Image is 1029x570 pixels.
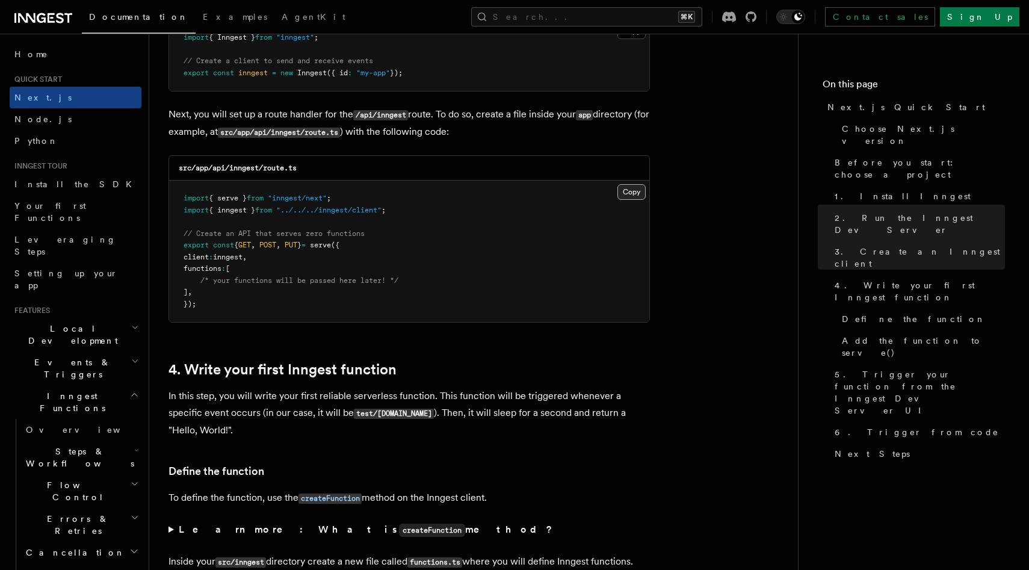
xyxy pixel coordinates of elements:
button: Events & Triggers [10,352,141,385]
span: "../../../inngest/client" [276,206,382,214]
span: ({ id [327,69,348,77]
span: 4. Write your first Inngest function [835,279,1005,303]
span: // Create a client to send and receive events [184,57,373,65]
p: To define the function, use the method on the Inngest client. [168,489,650,507]
a: Home [10,43,141,65]
span: "inngest" [276,33,314,42]
span: inngest [213,253,243,261]
a: Next.js Quick Start [823,96,1005,118]
span: = [272,69,276,77]
a: Next Steps [830,443,1005,465]
h4: On this page [823,77,1005,96]
span: from [255,33,272,42]
a: 5. Trigger your function from the Inngest Dev Server UI [830,364,1005,421]
span: "my-app" [356,69,390,77]
span: Overview [26,425,150,435]
span: 6. Trigger from code [835,426,999,438]
span: , [276,241,280,249]
span: export [184,69,209,77]
a: 6. Trigger from code [830,421,1005,443]
button: Inngest Functions [10,385,141,419]
span: ({ [331,241,339,249]
span: PUT [285,241,297,249]
kbd: ⌘K [678,11,695,23]
span: { Inngest } [209,33,255,42]
span: ; [382,206,386,214]
a: Node.js [10,108,141,130]
span: // Create an API that serves zero functions [184,229,365,238]
span: Setting up your app [14,268,118,290]
span: GET [238,241,251,249]
button: Copy [617,184,646,200]
code: src/app/api/inngest/route.ts [179,164,297,172]
a: Choose Next.js version [837,118,1005,152]
span: Quick start [10,75,62,84]
button: Steps & Workflows [21,441,141,474]
span: }); [390,69,403,77]
code: createFunction [298,494,362,504]
span: ] [184,288,188,296]
span: import [184,194,209,202]
code: /api/inngest [353,110,408,120]
span: ; [327,194,331,202]
span: Flow Control [21,479,131,503]
button: Cancellation [21,542,141,563]
span: Choose Next.js version [842,123,1005,147]
a: Documentation [82,4,196,34]
button: Errors & Retries [21,508,141,542]
code: functions.ts [407,557,462,568]
a: 2. Run the Inngest Dev Server [830,207,1005,241]
a: Your first Functions [10,195,141,229]
span: Features [10,306,50,315]
span: Inngest Functions [10,390,130,414]
button: Search...⌘K [471,7,702,26]
span: 2. Run the Inngest Dev Server [835,212,1005,236]
a: Leveraging Steps [10,229,141,262]
span: Documentation [89,12,188,22]
span: Events & Triggers [10,356,131,380]
strong: Learn more: What is method? [179,524,555,535]
span: 3. Create an Inngest client [835,246,1005,270]
a: Sign Up [940,7,1019,26]
span: [ [226,264,230,273]
span: client [184,253,209,261]
span: from [255,206,272,214]
span: : [348,69,352,77]
span: import [184,206,209,214]
a: Before you start: choose a project [830,152,1005,185]
span: { [234,241,238,249]
span: serve [310,241,331,249]
span: , [251,241,255,249]
a: AgentKit [274,4,353,33]
a: Define the function [837,308,1005,330]
span: Home [14,48,48,60]
span: Local Development [10,323,131,347]
span: Steps & Workflows [21,445,134,469]
span: } [297,241,301,249]
a: Next.js [10,87,141,108]
span: POST [259,241,276,249]
a: 3. Create an Inngest client [830,241,1005,274]
span: Next Steps [835,448,910,460]
span: 5. Trigger your function from the Inngest Dev Server UI [835,368,1005,417]
a: Setting up your app [10,262,141,296]
span: new [280,69,293,77]
span: Inngest tour [10,161,67,171]
a: 4. Write your first Inngest function [830,274,1005,308]
span: Node.js [14,114,72,124]
span: from [247,194,264,202]
p: Next, you will set up a route handler for the route. To do so, create a file inside your director... [168,106,650,141]
code: src/inngest [215,557,266,568]
span: AgentKit [282,12,345,22]
span: const [213,69,234,77]
a: Python [10,130,141,152]
span: export [184,241,209,249]
span: const [213,241,234,249]
span: ; [314,33,318,42]
span: Your first Functions [14,201,86,223]
span: "inngest/next" [268,194,327,202]
span: Before you start: choose a project [835,156,1005,181]
summary: Learn more: What iscreateFunctionmethod? [168,521,650,539]
span: Next.js [14,93,72,102]
span: import [184,33,209,42]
